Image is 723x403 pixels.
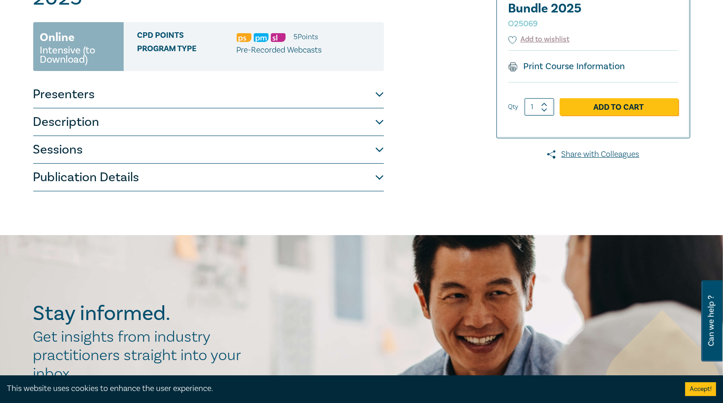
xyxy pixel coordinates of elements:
[508,18,538,29] small: O25069
[33,302,251,326] h2: Stay informed.
[508,34,570,45] button: Add to wishlist
[33,136,384,164] button: Sessions
[33,108,384,136] button: Description
[496,148,690,160] a: Share with Colleagues
[40,29,75,46] h3: Online
[237,44,322,56] p: Pre-Recorded Webcasts
[137,31,237,43] span: CPD Points
[508,60,625,72] a: Print Course Information
[271,33,286,42] img: Substantive Law
[707,286,716,356] span: Can we help ?
[237,33,251,42] img: Professional Skills
[33,81,384,108] button: Presenters
[40,46,117,64] small: Intensive (to Download)
[254,33,269,42] img: Practice Management & Business Skills
[33,328,251,383] h2: Get insights from industry practitioners straight into your inbox.
[7,383,671,395] div: This website uses cookies to enhance the user experience.
[560,98,678,116] a: Add to Cart
[294,31,318,43] li: 5 Point s
[508,102,519,112] label: Qty
[685,382,716,396] button: Accept cookies
[525,98,554,116] input: 1
[33,164,384,191] button: Publication Details
[137,44,237,56] span: Program type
